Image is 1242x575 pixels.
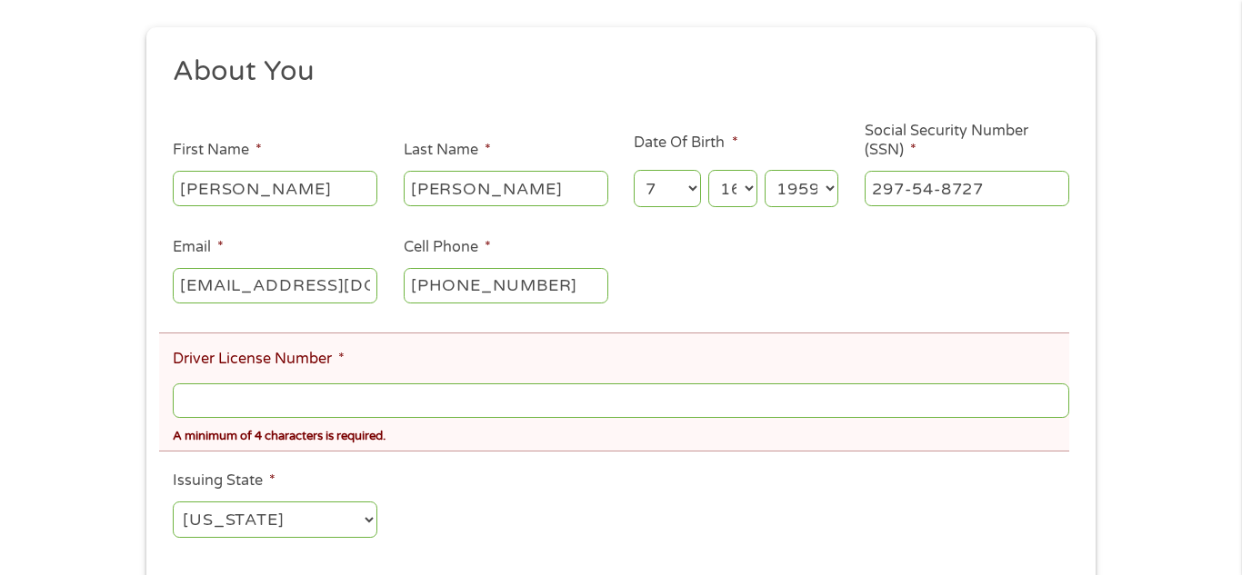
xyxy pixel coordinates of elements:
label: Date Of Birth [634,134,737,153]
input: John [173,171,377,205]
div: A minimum of 4 characters is required. [173,421,1069,446]
label: Email [173,238,224,257]
input: 078-05-1120 [865,171,1069,205]
label: Cell Phone [404,238,491,257]
input: john@gmail.com [173,268,377,302]
label: Last Name [404,141,491,160]
label: Issuing State [173,471,275,491]
label: First Name [173,141,262,160]
input: Smith [404,171,608,205]
label: Driver License Number [173,350,345,369]
h2: About You [173,54,1057,90]
input: (541) 754-3010 [404,268,608,302]
label: Social Security Number (SSN) [865,122,1069,160]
